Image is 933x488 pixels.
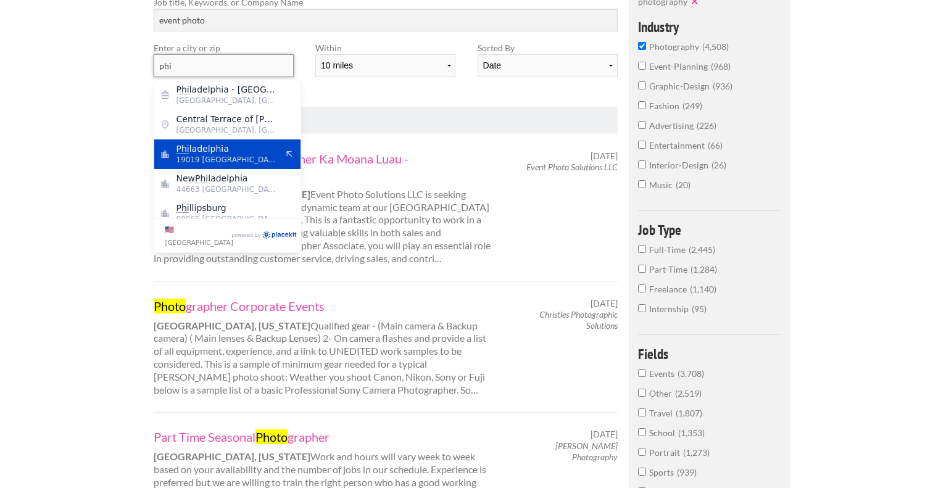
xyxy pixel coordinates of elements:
button: Apply suggestion [284,149,295,160]
mark: Phi [176,203,189,213]
em: Event Photo Solutions LLC [526,162,618,172]
span: [GEOGRAPHIC_DATA] [165,239,233,246]
span: event-planning [649,61,711,72]
span: music [649,180,676,190]
label: Sorted By [478,41,618,54]
input: fashion249 [638,101,646,109]
span: 3,708 [678,368,704,379]
span: Other [649,388,675,399]
span: 2,445 [689,244,715,255]
mark: Photo [255,429,288,444]
span: graphic-design [649,81,713,91]
span: advertising [649,120,697,131]
h4: Fields [638,347,782,361]
h4: Job Type [638,223,782,237]
span: 1,353 [678,428,705,438]
input: Internship95 [638,304,646,312]
span: Full-Time [649,244,689,255]
span: photography [649,41,702,52]
em: Christies Photographic Solutions [539,309,618,331]
mark: Photo [154,299,186,313]
span: 968 [711,61,731,72]
div: Qualified gear - (Main camera & Backup camera) ( Main lenses & Backup Lenses) 2- On camera flashe... [143,298,507,397]
input: Travel1,807 [638,408,646,416]
input: advertising226 [638,121,646,129]
span: entertainment [649,140,708,151]
span: 2,519 [675,388,702,399]
span: interior-design [649,160,711,170]
input: Sports939 [638,468,646,476]
input: Part-Time1,284 [638,265,646,273]
input: entertainment66 [638,141,646,149]
span: [GEOGRAPHIC_DATA], [GEOGRAPHIC_DATA] [176,125,278,136]
a: Sales Associate /Photographer Ka Moana Luau - [GEOGRAPHIC_DATA] [154,151,497,183]
input: Full-Time2,445 [638,245,646,253]
select: Sort results by [478,54,618,77]
span: 95 [692,304,707,314]
span: Central Terrace of [PERSON_NAME] [PERSON_NAME] Memorial [176,114,278,125]
span: 939 [677,467,697,478]
input: graphic-design936 [638,81,646,89]
span: 936 [713,81,732,91]
span: 226 [697,120,716,131]
label: Change country [165,223,230,249]
label: Enter a city or zip [154,41,294,54]
mark: Phi [176,85,189,94]
a: Part Time SeasonalPhotographer [154,429,497,445]
span: ladelphia - [GEOGRAPHIC_DATA] [176,84,278,95]
em: [PERSON_NAME] Photography [555,440,618,462]
span: Internship [649,304,692,314]
span: School [649,428,678,438]
span: llipsburg [176,202,278,213]
span: fashion [649,101,682,111]
span: 20 [676,180,690,190]
span: 4,508 [702,41,729,52]
span: 1,140 [690,284,716,294]
input: event-planning968 [638,62,646,70]
span: 19019 [GEOGRAPHIC_DATA] [176,154,278,165]
span: 08865 [GEOGRAPHIC_DATA] [176,213,278,225]
div: Event Photo Solutions LLC is seeking enthusiastic individuals to join our dynamic team at our [GE... [143,151,507,265]
input: Search [154,9,618,31]
input: photography4,508 [638,42,646,50]
span: 66 [708,140,723,151]
label: Within [315,41,455,54]
a: PlaceKit.io [262,231,297,241]
span: 1,273 [683,447,710,458]
input: Other2,519 [638,389,646,397]
span: [DATE] [591,298,618,309]
strong: [GEOGRAPHIC_DATA], [US_STATE] [154,320,310,331]
input: Portrait1,273 [638,448,646,456]
span: Part-Time [649,264,690,275]
span: Travel [649,408,676,418]
input: School1,353 [638,428,646,436]
span: ladelphia [176,143,278,154]
input: Events3,708 [638,369,646,377]
mark: Phi [195,173,208,183]
span: [GEOGRAPHIC_DATA], [GEOGRAPHIC_DATA] [176,95,278,106]
span: 1,284 [690,264,717,275]
span: 249 [682,101,702,111]
input: Freelance1,140 [638,284,646,292]
div: Address suggestions [154,80,301,218]
span: 44663 [GEOGRAPHIC_DATA] [176,184,278,195]
span: Events [649,368,678,379]
input: interior-design26 [638,160,646,168]
span: Powered by [232,231,261,241]
span: New ladelphia [176,173,278,184]
strong: [GEOGRAPHIC_DATA], [US_STATE] [154,450,310,462]
span: Portrait [649,447,683,458]
span: 26 [711,160,726,170]
input: music20 [638,180,646,188]
h4: Industry [638,20,782,34]
span: [DATE] [591,429,618,440]
span: Freelance [649,284,690,294]
span: 1,807 [676,408,702,418]
mark: Phi [176,144,189,154]
span: Sports [649,467,677,478]
span: [DATE] [591,151,618,162]
a: Photographer Corporate Events [154,298,497,314]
